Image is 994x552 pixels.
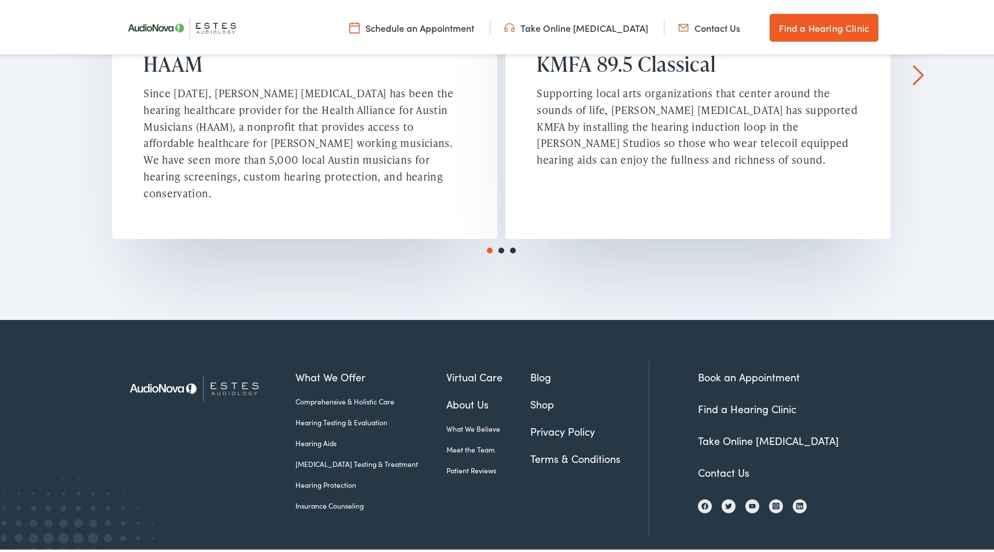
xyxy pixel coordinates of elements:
[749,501,756,507] img: YouTube
[349,19,474,32] a: Schedule an Appointment
[446,394,531,410] a: About Us
[295,415,446,425] a: Hearing Testing & Evaluation
[507,242,519,254] a: 3
[446,367,531,382] a: Virtual Care
[446,421,531,432] a: What We Believe
[796,500,803,508] img: LinkedIn
[295,498,446,509] a: Insurance Counseling
[143,83,466,200] div: Since [DATE], [PERSON_NAME] [MEDICAL_DATA] has been the hearing healthcare provider for the Healt...
[484,242,496,254] a: 1
[725,501,732,507] img: Twitter
[530,367,649,382] a: Blog
[295,394,446,404] a: Comprehensive & Holistic Care
[537,49,859,74] h4: KMFA 89.5 Classical
[678,19,740,32] a: Contact Us
[446,463,531,473] a: Patient Reviews
[530,448,649,464] a: Terms & Conditions
[678,19,689,32] img: utility icon
[698,399,796,414] a: Find a Hearing Clinic
[496,242,507,254] a: 2
[295,477,446,488] a: Hearing Protection
[530,394,649,410] a: Shop
[295,436,446,446] a: Hearing Aids
[120,358,279,414] img: Estes Audiology
[537,83,859,166] div: Supporting local arts organizations that center around the sounds of life, [PERSON_NAME] [MEDICAL...
[698,367,800,382] a: Book an Appointment
[349,19,360,32] img: utility icon
[530,421,649,437] a: Privacy Policy
[504,19,648,32] a: Take Online [MEDICAL_DATA]
[446,442,531,452] a: Meet the Team
[295,367,446,382] a: What We Offer
[143,49,466,74] h4: HAAM
[295,457,446,467] a: [MEDICAL_DATA] Testing & Treatment
[701,501,708,507] img: Facebook icon, indicating the presence of the site or brand on the social media platform.
[698,463,749,477] a: Contact Us
[698,431,839,446] a: Take Online [MEDICAL_DATA]
[504,19,515,32] img: utility icon
[773,500,779,508] img: Instagram
[770,12,878,39] a: Find a Hearing Clinic
[913,62,924,83] a: Next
